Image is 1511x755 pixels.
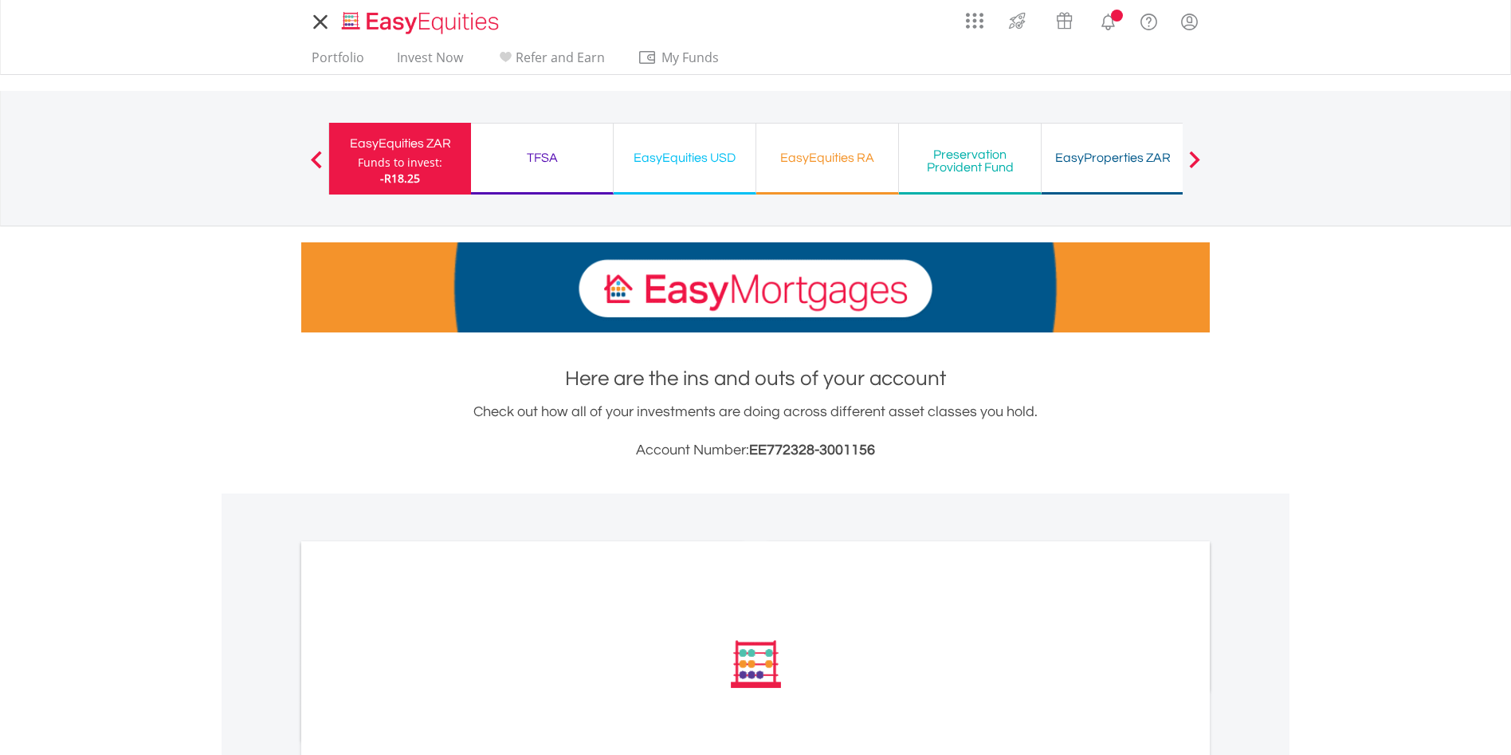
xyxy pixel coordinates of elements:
[339,10,505,36] img: EasyEquities_Logo.png
[489,49,611,74] a: Refer and Earn
[1128,4,1169,36] a: FAQ's and Support
[391,49,469,74] a: Invest Now
[909,148,1031,174] div: Preservation Provident Fund
[1088,4,1128,36] a: Notifications
[301,439,1210,462] h3: Account Number:
[966,12,983,29] img: grid-menu-icon.svg
[1051,147,1174,169] div: EasyProperties ZAR
[956,4,994,29] a: AppsGrid
[516,49,605,66] span: Refer and Earn
[749,442,875,458] span: EE772328-3001156
[305,49,371,74] a: Portfolio
[301,242,1210,332] img: EasyMortage Promotion Banner
[638,47,742,68] span: My Funds
[358,155,442,171] div: Funds to invest:
[1169,4,1210,39] a: My Profile
[301,364,1210,393] h1: Here are the ins and outs of your account
[380,171,420,186] span: -R18.25
[300,159,332,175] button: Previous
[1004,8,1030,33] img: thrive-v2.svg
[623,147,746,169] div: EasyEquities USD
[1179,159,1211,175] button: Next
[481,147,603,169] div: TFSA
[301,401,1210,462] div: Check out how all of your investments are doing across different asset classes you hold.
[1041,4,1088,33] a: Vouchers
[339,132,461,155] div: EasyEquities ZAR
[766,147,889,169] div: EasyEquities RA
[1051,8,1077,33] img: vouchers-v2.svg
[336,4,505,36] a: Home page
